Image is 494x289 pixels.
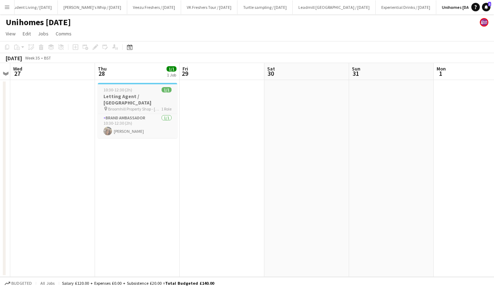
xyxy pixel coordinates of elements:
app-user-avatar: Gosh Promo UK [480,18,488,27]
button: Experiential Drinks / [DATE] [376,0,436,14]
span: Total Budgeted £140.00 [165,280,214,286]
div: BST [44,55,51,61]
span: Edit [23,30,31,37]
span: Broomhill Property Shop - [GEOGRAPHIC_DATA] [108,106,161,112]
span: Mon [437,66,446,72]
span: 1/1 [167,66,176,72]
span: Jobs [38,30,49,37]
app-card-role: Brand Ambassador1/110:30-12:30 (2h)[PERSON_NAME] [98,114,177,138]
span: 1/1 [162,87,172,92]
h1: Unihomes [DATE] [6,17,71,28]
span: 1 Role [161,106,172,112]
span: All jobs [39,280,56,286]
a: Edit [20,29,34,38]
span: 30 [266,69,275,78]
div: Salary £120.00 + Expenses £0.00 + Subsistence £20.00 = [62,280,214,286]
a: View [3,29,18,38]
button: VK Freshers Tour / [DATE] [181,0,237,14]
span: Sat [267,66,275,72]
span: 28 [97,69,107,78]
app-job-card: 10:30-12:30 (2h)1/1Letting Agent / [GEOGRAPHIC_DATA] Broomhill Property Shop - [GEOGRAPHIC_DATA]1... [98,83,177,138]
span: 3 [488,2,491,6]
span: Thu [98,66,107,72]
button: [PERSON_NAME]'s Whip / [DATE] [58,0,127,14]
button: Veezu Freshers / [DATE] [127,0,181,14]
span: Budgeted [11,281,32,286]
span: Sun [352,66,360,72]
div: 1 Job [167,72,176,78]
span: Fri [183,66,188,72]
span: View [6,30,16,37]
h3: Letting Agent / [GEOGRAPHIC_DATA] [98,93,177,106]
a: Comms [53,29,74,38]
span: 29 [181,69,188,78]
span: 27 [12,69,22,78]
a: Jobs [35,29,51,38]
span: 10:30-12:30 (2h) [103,87,132,92]
span: Comms [56,30,72,37]
button: Unihomes [DATE] [436,0,481,14]
span: Wed [13,66,22,72]
span: 1 [436,69,446,78]
a: 3 [482,3,490,11]
div: [DATE] [6,55,22,62]
span: Week 35 [23,55,41,61]
button: Leadmill [GEOGRAPHIC_DATA] / [DATE] [293,0,376,14]
button: Turtle sampling / [DATE] [237,0,293,14]
span: 31 [351,69,360,78]
button: Budgeted [4,279,33,287]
